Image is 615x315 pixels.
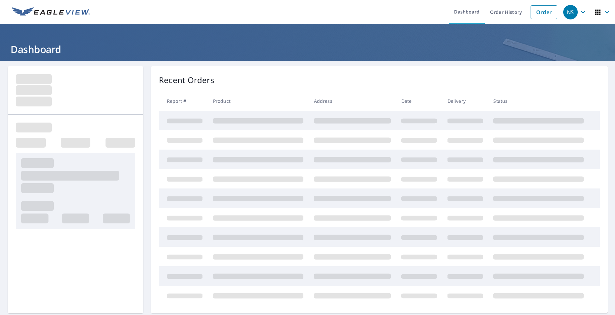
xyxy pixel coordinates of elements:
th: Status [488,91,589,111]
h1: Dashboard [8,43,607,56]
a: Order [531,5,557,19]
th: Date [396,91,442,111]
div: NS [563,5,578,19]
th: Product [208,91,309,111]
th: Delivery [442,91,488,111]
img: EV Logo [12,7,90,17]
th: Address [309,91,396,111]
p: Recent Orders [159,74,214,86]
th: Report # [159,91,208,111]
